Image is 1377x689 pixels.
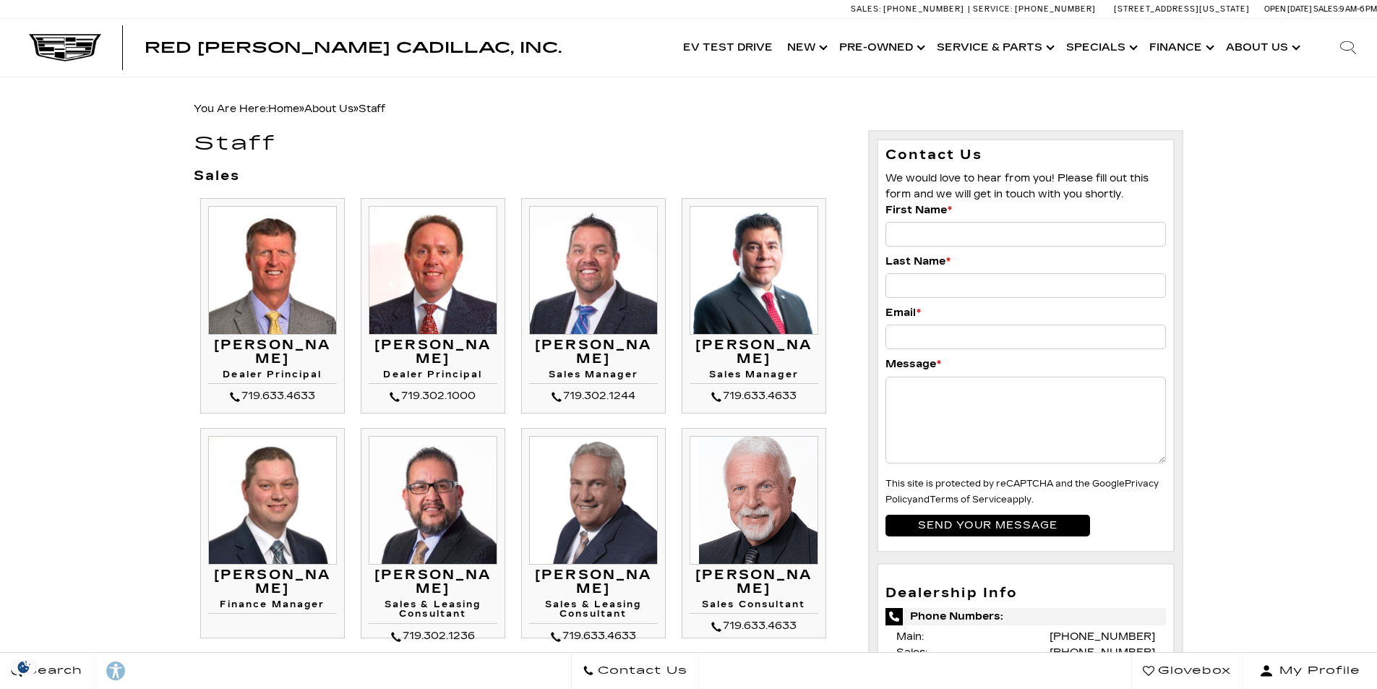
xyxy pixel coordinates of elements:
[885,202,952,218] label: First Name
[529,600,658,623] h4: Sales & Leasing Consultant
[1114,4,1250,14] a: [STREET_ADDRESS][US_STATE]
[1050,646,1155,659] a: [PHONE_NUMBER]
[194,103,385,115] span: You Are Here:
[529,568,658,597] h3: [PERSON_NAME]
[268,103,299,115] a: Home
[690,436,818,565] img: Jim Williams
[885,254,951,270] label: Last Name
[885,586,1167,601] h3: Dealership Info
[1154,661,1231,681] span: Glovebox
[896,630,924,643] span: Main:
[208,370,337,384] h4: Dealer Principal
[885,172,1149,200] span: We would love to hear from you! Please fill out this form and we will get in touch with you shortly.
[594,661,687,681] span: Contact Us
[1050,630,1155,643] a: [PHONE_NUMBER]
[1339,4,1377,14] span: 9 AM-6 PM
[690,568,818,597] h3: [PERSON_NAME]
[529,388,658,405] div: 719.302.1244
[304,103,385,115] span: »
[1264,4,1312,14] span: Open [DATE]
[29,34,101,61] img: Cadillac Dark Logo with Cadillac White Text
[208,568,337,597] h3: [PERSON_NAME]
[1313,4,1339,14] span: Sales:
[369,436,497,565] img: Gil Archuleta
[885,356,941,372] label: Message
[369,206,497,335] img: Thom Buckley
[145,39,562,56] span: Red [PERSON_NAME] Cadillac, Inc.
[1219,19,1305,77] a: About Us
[690,370,818,384] h4: Sales Manager
[208,436,337,565] img: Ryan Gainer
[145,40,562,55] a: Red [PERSON_NAME] Cadillac, Inc.
[529,370,658,384] h4: Sales Manager
[968,5,1099,13] a: Service: [PHONE_NUMBER]
[973,4,1013,14] span: Service:
[369,370,497,384] h4: Dealer Principal
[571,653,699,689] a: Contact Us
[930,19,1059,77] a: Service & Parts
[1131,653,1243,689] a: Glovebox
[369,568,497,597] h3: [PERSON_NAME]
[1059,19,1142,77] a: Specials
[885,515,1090,536] input: Send your message
[529,338,658,367] h3: [PERSON_NAME]
[529,628,658,645] div: 719.633.4633
[851,4,881,14] span: Sales:
[676,19,780,77] a: EV Test Drive
[194,99,1184,119] div: Breadcrumbs
[896,646,927,659] span: Sales:
[7,659,40,675] section: Click to Open Cookie Consent Modal
[1274,661,1360,681] span: My Profile
[208,388,337,405] div: 719.633.4633
[208,338,337,367] h3: [PERSON_NAME]
[930,495,1007,505] a: Terms of Service
[851,5,968,13] a: Sales: [PHONE_NUMBER]
[690,338,818,367] h3: [PERSON_NAME]
[22,661,82,681] span: Search
[369,600,497,623] h4: Sales & Leasing Consultant
[359,103,385,115] span: Staff
[885,479,1159,505] a: Privacy Policy
[885,305,921,321] label: Email
[690,206,818,335] img: Matt Canales
[780,19,832,77] a: New
[1015,4,1096,14] span: [PHONE_NUMBER]
[883,4,964,14] span: [PHONE_NUMBER]
[885,479,1159,505] small: This site is protected by reCAPTCHA and the Google and apply.
[194,169,846,184] h3: Sales
[208,600,337,614] h4: Finance Manager
[832,19,930,77] a: Pre-Owned
[529,206,658,335] img: Leif Clinard
[194,134,846,155] h1: Staff
[304,103,353,115] a: About Us
[690,617,818,635] div: 719.633.4633
[1142,19,1219,77] a: Finance
[885,147,1167,163] h3: Contact Us
[369,388,497,405] div: 719.302.1000
[268,103,385,115] span: »
[690,388,818,405] div: 719.633.4633
[885,608,1167,625] span: Phone Numbers:
[369,628,497,645] div: 719.302.1236
[529,436,658,565] img: Bruce Bettke
[7,659,40,675] img: Opt-Out Icon
[1243,653,1377,689] button: Open user profile menu
[690,600,818,614] h4: Sales Consultant
[208,206,337,335] img: Mike Jorgensen
[369,338,497,367] h3: [PERSON_NAME]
